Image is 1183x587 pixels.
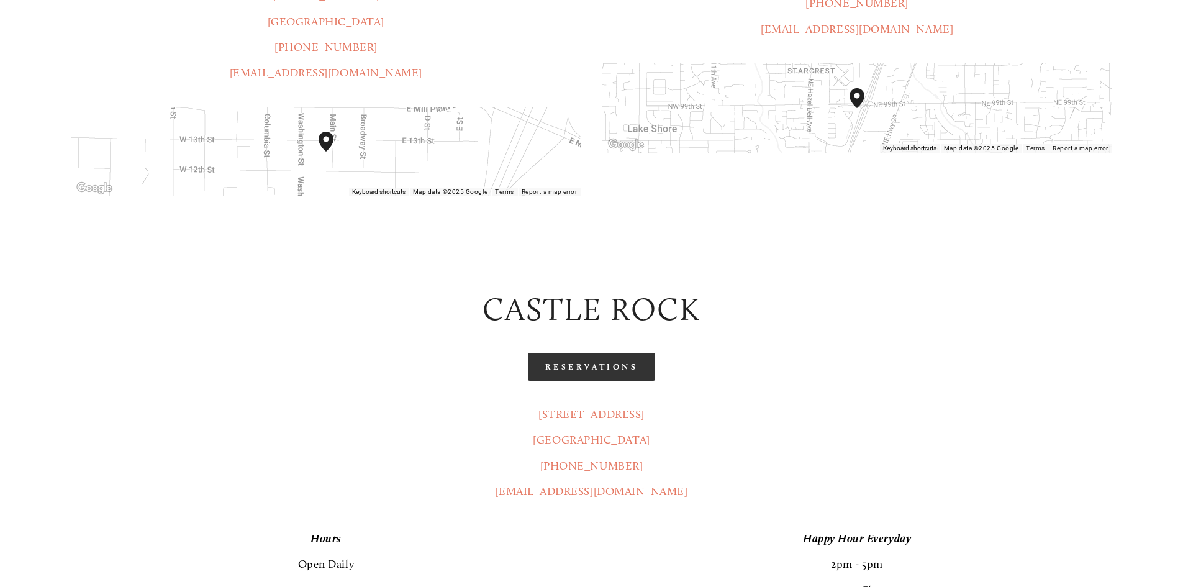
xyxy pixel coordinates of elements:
img: Google [605,137,646,153]
a: [EMAIL_ADDRESS][DOMAIN_NAME] [495,485,687,498]
button: Keyboard shortcuts [352,188,406,196]
a: Report a map error [522,188,578,195]
a: [PHONE_NUMBER] [540,459,643,473]
em: Hours [310,532,342,545]
div: Amaro's Table 1220 Main Street vancouver, United States [319,132,348,171]
span: Map data ©2025 Google [413,188,487,195]
a: Terms [1026,145,1045,152]
a: Terms [495,188,514,195]
h2: castle rock [71,288,1112,332]
div: Amaro's Table 816 Northeast 98th Circle Vancouver, WA, 98665, United States [850,88,879,128]
button: Keyboard shortcuts [883,144,936,153]
span: Map data ©2025 Google [944,145,1018,152]
img: Google [74,180,115,196]
a: Open this area in Google Maps (opens a new window) [74,180,115,196]
a: Reservations [528,353,656,381]
a: [STREET_ADDRESS][GEOGRAPHIC_DATA] [533,407,650,447]
a: Open this area in Google Maps (opens a new window) [605,137,646,153]
a: Report a map error [1053,145,1108,152]
em: Happy Hour Everyday [803,532,911,545]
